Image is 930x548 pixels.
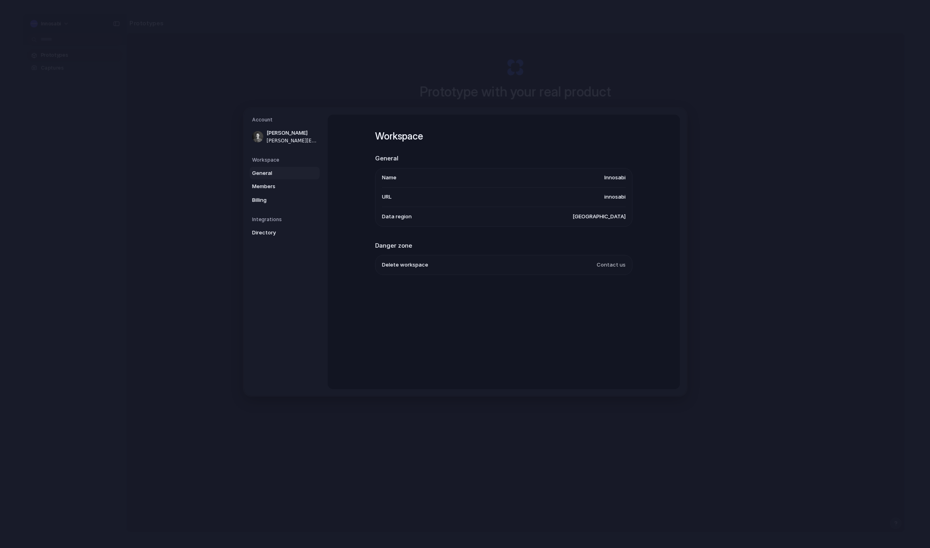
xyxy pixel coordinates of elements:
[252,169,304,177] span: General
[267,137,318,144] span: [PERSON_NAME][EMAIL_ADDRESS][PERSON_NAME][DOMAIN_NAME]
[252,116,320,123] h5: Account
[382,213,412,221] span: Data region
[250,127,320,147] a: [PERSON_NAME][PERSON_NAME][EMAIL_ADDRESS][PERSON_NAME][DOMAIN_NAME]
[252,216,320,223] h5: Integrations
[252,156,320,164] h5: Workspace
[252,183,304,191] span: Members
[375,241,632,250] h2: Danger zone
[597,261,626,269] span: Contact us
[604,193,626,201] span: innosabi
[250,167,320,180] a: General
[604,174,626,182] span: Innosabi
[375,154,632,163] h2: General
[267,129,318,137] span: [PERSON_NAME]
[375,129,632,144] h1: Workspace
[382,174,396,182] span: Name
[250,226,320,239] a: Directory
[250,180,320,193] a: Members
[252,229,304,237] span: Directory
[573,213,626,221] span: [GEOGRAPHIC_DATA]
[252,196,304,204] span: Billing
[382,261,428,269] span: Delete workspace
[250,194,320,207] a: Billing
[382,193,392,201] span: URL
